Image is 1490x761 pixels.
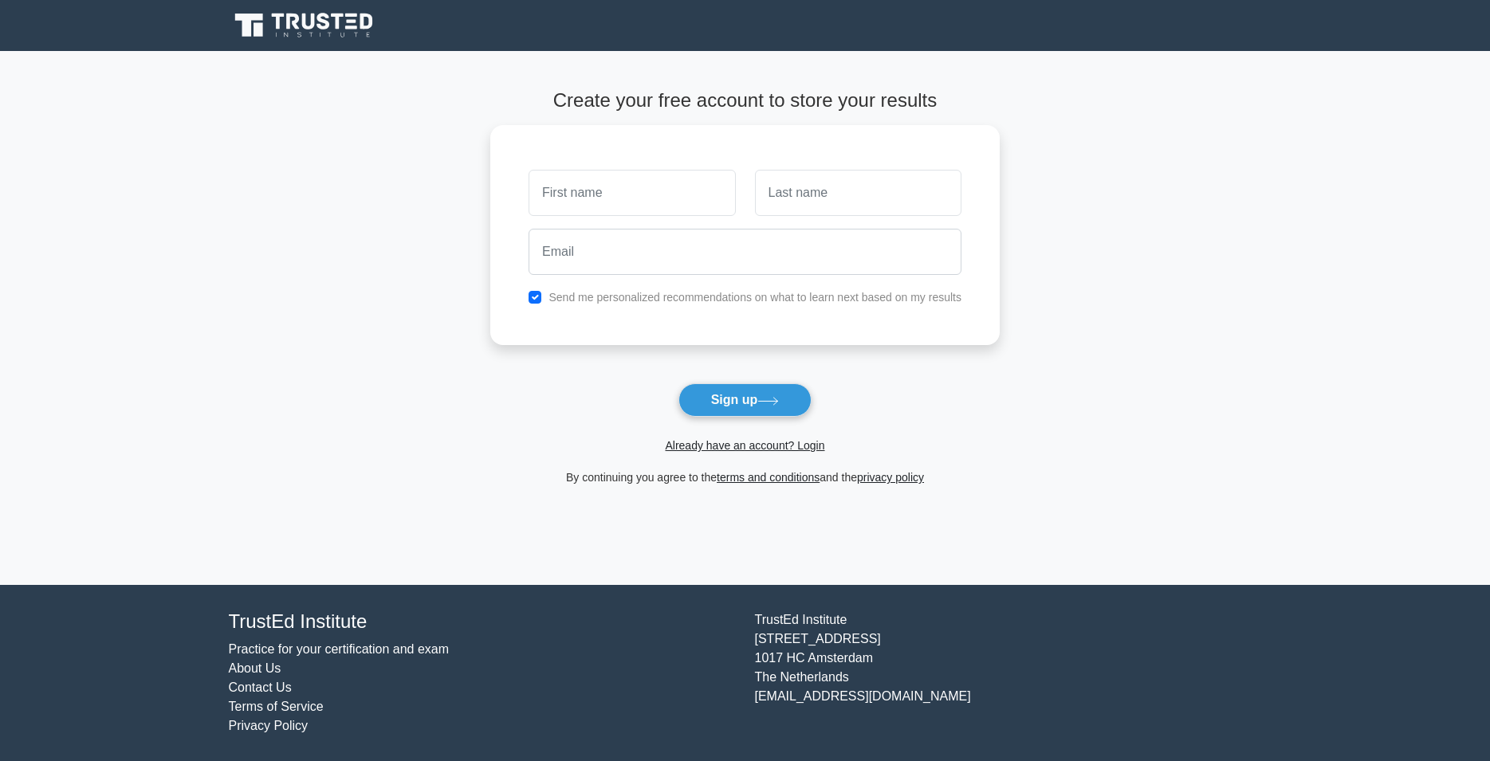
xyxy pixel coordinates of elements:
a: terms and conditions [717,471,820,484]
a: Contact Us [229,681,292,694]
a: Terms of Service [229,700,324,713]
h4: Create your free account to store your results [490,89,1000,112]
h4: TrustEd Institute [229,610,736,634]
input: Email [529,229,961,275]
input: Last name [755,170,961,216]
a: Privacy Policy [229,719,309,732]
div: By continuing you agree to the and the [481,468,1009,487]
a: Already have an account? Login [665,439,824,452]
a: About Us [229,661,281,675]
label: Send me personalized recommendations on what to learn next based on my results [548,291,961,304]
div: TrustEd Institute [STREET_ADDRESS] 1017 HC Amsterdam The Netherlands [EMAIL_ADDRESS][DOMAIN_NAME] [745,610,1272,736]
input: First name [529,170,735,216]
a: privacy policy [857,471,924,484]
a: Practice for your certification and exam [229,642,450,656]
button: Sign up [678,383,812,417]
